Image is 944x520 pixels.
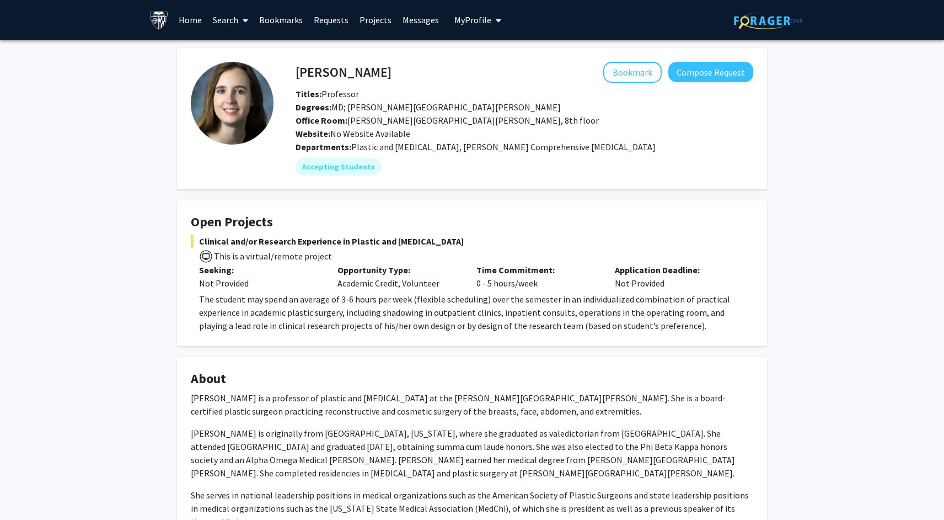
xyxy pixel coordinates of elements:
span: Clinical and/or Research Experience in Plastic and [MEDICAL_DATA] [191,235,753,248]
div: 0 - 5 hours/week [468,263,607,290]
span: My Profile [454,14,491,25]
iframe: Chat [8,470,47,512]
a: Messages [397,1,444,39]
div: Not Provided [199,277,321,290]
img: Johns Hopkins University Logo [149,10,169,30]
button: Compose Request to Michele Manahan [668,62,753,82]
mat-chip: Accepting Students [296,158,382,176]
span: The student may spend an average of 3-6 hours per week (flexible scheduling) over the semester in... [199,294,730,331]
p: Application Deadline: [615,263,737,277]
b: Office Room: [296,115,347,126]
button: Add Michele Manahan to Bookmarks [603,62,662,83]
b: Departments: [296,141,351,152]
h4: Open Projects [191,214,753,230]
a: Requests [308,1,354,39]
p: Seeking: [199,263,321,277]
h4: About [191,371,753,387]
p: Time Commitment: [476,263,598,277]
a: Bookmarks [254,1,308,39]
img: ForagerOne Logo [734,12,803,29]
span: Plastic and [MEDICAL_DATA], [PERSON_NAME] Comprehensive [MEDICAL_DATA] [351,141,656,152]
span: [PERSON_NAME][GEOGRAPHIC_DATA][PERSON_NAME], 8th floor [296,115,599,126]
p: [PERSON_NAME] is a professor of plastic and [MEDICAL_DATA] at the [PERSON_NAME][GEOGRAPHIC_DATA][... [191,391,753,418]
div: Academic Credit, Volunteer [329,263,468,290]
span: Professor [296,88,359,99]
b: Degrees: [296,102,331,113]
span: No Website Available [296,128,410,139]
div: Not Provided [607,263,745,290]
span: MD; [PERSON_NAME][GEOGRAPHIC_DATA][PERSON_NAME] [296,102,561,113]
a: Projects [354,1,397,39]
b: Website: [296,128,330,139]
b: Titles: [296,88,321,99]
h4: [PERSON_NAME] [296,62,391,82]
a: Search [207,1,254,39]
img: Profile Picture [191,62,273,145]
a: Home [173,1,207,39]
p: [PERSON_NAME] is originally from [GEOGRAPHIC_DATA], [US_STATE], where she graduated as valedictor... [191,427,753,480]
p: Opportunity Type: [337,263,459,277]
span: This is a virtual/remote project [213,251,332,262]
